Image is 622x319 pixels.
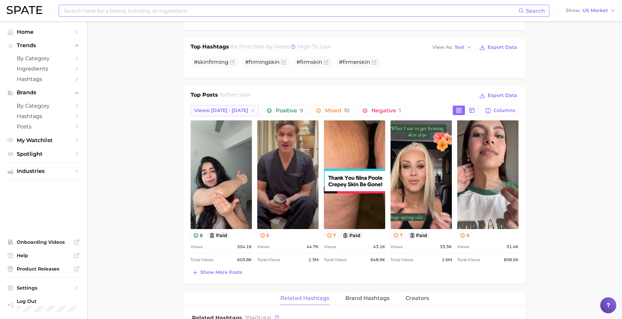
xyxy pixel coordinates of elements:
span: Hashtags [17,76,70,82]
button: View AsText [431,43,474,52]
a: Hashtags [5,74,82,84]
span: Hashtags [17,113,70,119]
button: Views: [DATE] - [DATE] [191,105,259,116]
span: skin [359,59,370,65]
span: Home [17,29,70,35]
a: Settings [5,283,82,293]
span: firm [209,59,220,65]
span: firm skin [239,43,265,50]
a: Hashtags [5,111,82,121]
span: Ingredients [17,66,70,72]
span: Settings [17,285,70,291]
span: Total Views [191,256,213,264]
span: # er [339,59,370,65]
span: 31.4k [506,243,519,251]
span: Positive [276,108,303,113]
span: # ing [245,59,280,65]
a: Log out. Currently logged in with e-mail lerae.matz@unilever.com. [5,296,82,314]
button: 8 [191,232,206,239]
a: Spotlight [5,149,82,159]
span: US Market [582,9,608,12]
span: firm skin [227,92,251,98]
span: Log Out [17,298,76,304]
span: 603.8k [237,256,252,264]
span: My Watchlist [17,137,70,143]
span: Brand Hashtags [345,295,390,301]
a: by Category [5,101,82,111]
button: 7 [324,232,339,239]
button: Export Data [478,91,519,100]
button: paid [207,232,230,239]
span: by Category [17,55,70,62]
button: Flag as miscategorized or irrelevant [230,60,235,65]
span: high to low [298,43,331,50]
span: Views [191,243,203,251]
a: Help [5,250,82,260]
h1: Top Hashtags [191,43,229,52]
span: Mixed [325,108,350,113]
span: View As [432,45,453,49]
span: skin [269,59,280,65]
span: 33.3k [440,243,452,251]
a: Home [5,27,82,37]
span: 1 [399,107,401,114]
span: Show more posts [200,270,242,275]
span: 648.9k [370,256,385,264]
button: Show more posts [191,268,244,277]
span: Total Views [257,256,280,264]
button: Flag as miscategorized or irrelevant [281,60,286,65]
button: Trends [5,40,82,50]
span: 504.1k [237,243,252,251]
span: Industries [17,168,70,174]
span: firm [249,59,260,65]
span: Trends [17,42,70,48]
span: Total Views [391,256,413,264]
span: 1.3m [308,256,319,264]
span: Text [455,45,465,49]
span: Onboarding Videos [17,239,70,245]
span: Negative [371,108,401,113]
button: 7 [391,232,406,239]
button: Brands [5,88,82,98]
span: Product Releases [17,266,70,272]
button: Columns [481,105,519,116]
a: Posts [5,121,82,132]
button: 6 [257,232,272,239]
button: Flag as miscategorized or irrelevant [371,60,377,65]
span: # [296,59,322,65]
button: paid [407,232,430,239]
span: Posts [17,123,70,130]
span: skin [311,59,322,65]
h2: for [220,91,251,101]
span: 10 [344,107,350,114]
span: Views [457,243,469,251]
span: firm [300,59,311,65]
span: Views [391,243,403,251]
button: 6 [457,232,472,239]
button: ShowUS Market [564,6,617,15]
span: Related Hashtags [280,295,329,301]
span: Total Views [457,256,480,264]
button: paid [340,232,363,239]
span: Help [17,252,70,258]
a: My Watchlist [5,135,82,145]
img: SPATE [7,6,42,14]
span: Brands [17,90,70,96]
span: 858.5k [504,256,519,264]
span: Total Views [324,256,347,264]
a: Product Releases [5,264,82,274]
input: Search here for a brand, industry, or ingredient [63,5,519,16]
h1: Top Posts [191,91,218,101]
span: 1.6m [442,256,452,264]
span: Views: [DATE] - [DATE] [194,108,248,113]
span: 43.1k [373,243,385,251]
span: Views [324,243,336,251]
span: Views [257,243,269,251]
button: Export Data [478,43,519,52]
span: firm [343,59,354,65]
span: by Category [17,103,70,109]
span: Creators [406,295,429,301]
span: Export Data [488,44,517,50]
a: Onboarding Videos [5,237,82,247]
button: Flag as miscategorized or irrelevant [324,60,329,65]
